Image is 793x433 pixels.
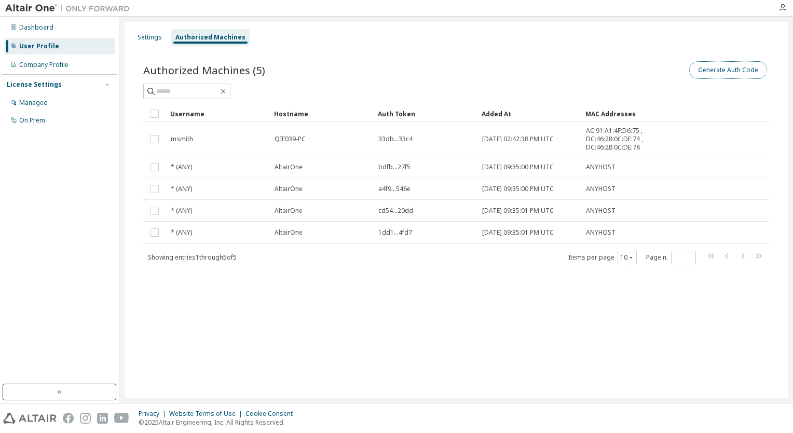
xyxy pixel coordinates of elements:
[585,105,660,122] div: MAC Addresses
[275,163,303,171] span: AltairOne
[482,163,554,171] span: [DATE] 09:35:00 PM UTC
[482,185,554,193] span: [DATE] 09:35:00 PM UTC
[482,228,554,237] span: [DATE] 09:35:01 PM UTC
[482,135,554,143] span: [DATE] 02:42:38 PM UTC
[19,42,59,50] div: User Profile
[114,413,129,424] img: youtube.svg
[275,228,303,237] span: AltairOne
[275,207,303,215] span: AltairOne
[143,63,265,77] span: Authorized Machines (5)
[171,228,192,237] span: * (ANY)
[482,207,554,215] span: [DATE] 09:35:01 PM UTC
[170,105,266,122] div: Username
[378,185,411,193] span: a4f9...546e
[586,127,660,152] span: AC:91:A1:4F:D6:75 , DC:46:28:0C:DE:74 , DC:46:28:0C:DE:78
[171,163,192,171] span: * (ANY)
[646,251,696,264] span: Page n.
[148,253,237,262] span: Showing entries 1 through 5 of 5
[19,61,69,69] div: Company Profile
[19,23,53,32] div: Dashboard
[169,410,245,418] div: Website Terms of Use
[586,207,616,215] span: ANYHOST
[378,135,413,143] span: 33db...33c4
[97,413,108,424] img: linkedin.svg
[620,253,634,262] button: 10
[171,185,192,193] span: * (ANY)
[138,33,162,42] div: Settings
[139,410,169,418] div: Privacy
[275,135,306,143] span: QIE039-PC
[245,410,299,418] div: Cookie Consent
[378,207,413,215] span: cd54...20dd
[586,228,616,237] span: ANYHOST
[274,105,370,122] div: Hostname
[7,80,62,89] div: License Settings
[171,207,192,215] span: * (ANY)
[80,413,91,424] img: instagram.svg
[139,418,299,427] p: © 2025 Altair Engineering, Inc. All Rights Reserved.
[568,251,637,264] span: Items per page
[482,105,577,122] div: Added At
[586,163,616,171] span: ANYHOST
[171,135,193,143] span: msmith
[275,185,303,193] span: AltairOne
[689,61,767,79] button: Generate Auth Code
[19,116,45,125] div: On Prem
[175,33,245,42] div: Authorized Machines
[3,413,57,424] img: altair_logo.svg
[5,3,135,13] img: Altair One
[378,228,412,237] span: 1dd1...4fd7
[19,99,48,107] div: Managed
[378,163,411,171] span: bdfb...27f5
[586,185,616,193] span: ANYHOST
[63,413,74,424] img: facebook.svg
[378,105,473,122] div: Auth Token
